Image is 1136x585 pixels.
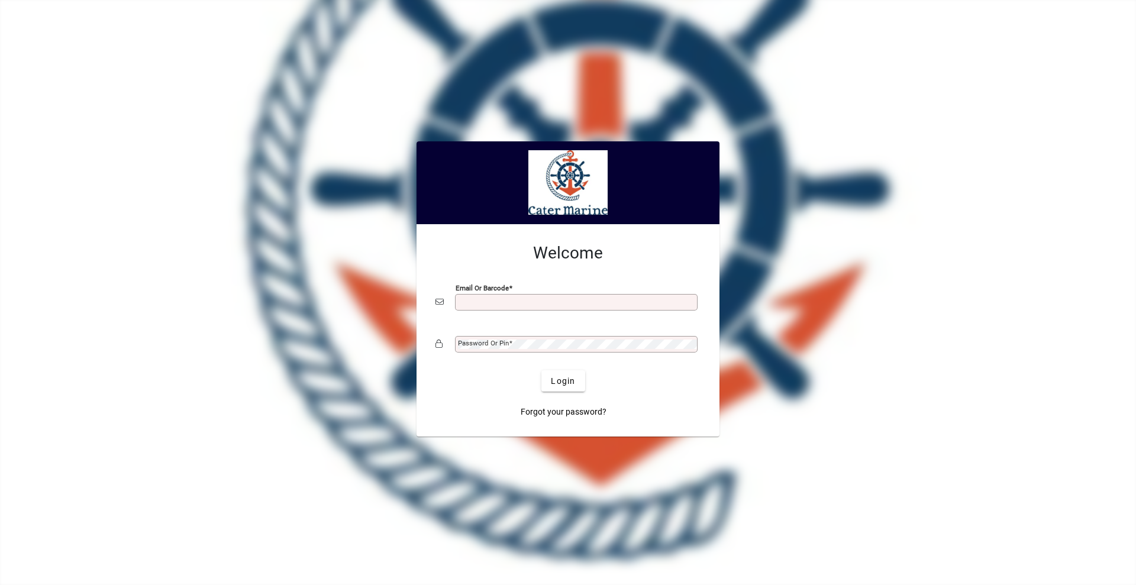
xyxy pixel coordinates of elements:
[541,370,585,392] button: Login
[551,375,575,387] span: Login
[435,243,701,263] h2: Welcome
[521,406,606,418] span: Forgot your password?
[458,339,509,347] mat-label: Password or Pin
[516,401,611,422] a: Forgot your password?
[456,284,509,292] mat-label: Email or Barcode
